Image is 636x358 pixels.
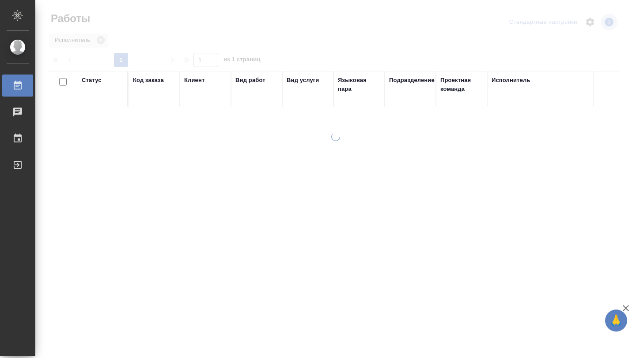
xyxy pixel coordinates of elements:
div: Проектная команда [440,76,483,93]
div: Вид работ [235,76,265,85]
div: Исполнитель [492,76,530,85]
div: Статус [82,76,102,85]
div: Вид услуги [287,76,319,85]
button: 🙏 [605,310,627,332]
div: Языковая пара [338,76,380,93]
div: Код заказа [133,76,164,85]
div: Подразделение [389,76,435,85]
div: Клиент [184,76,204,85]
span: 🙏 [609,311,624,330]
